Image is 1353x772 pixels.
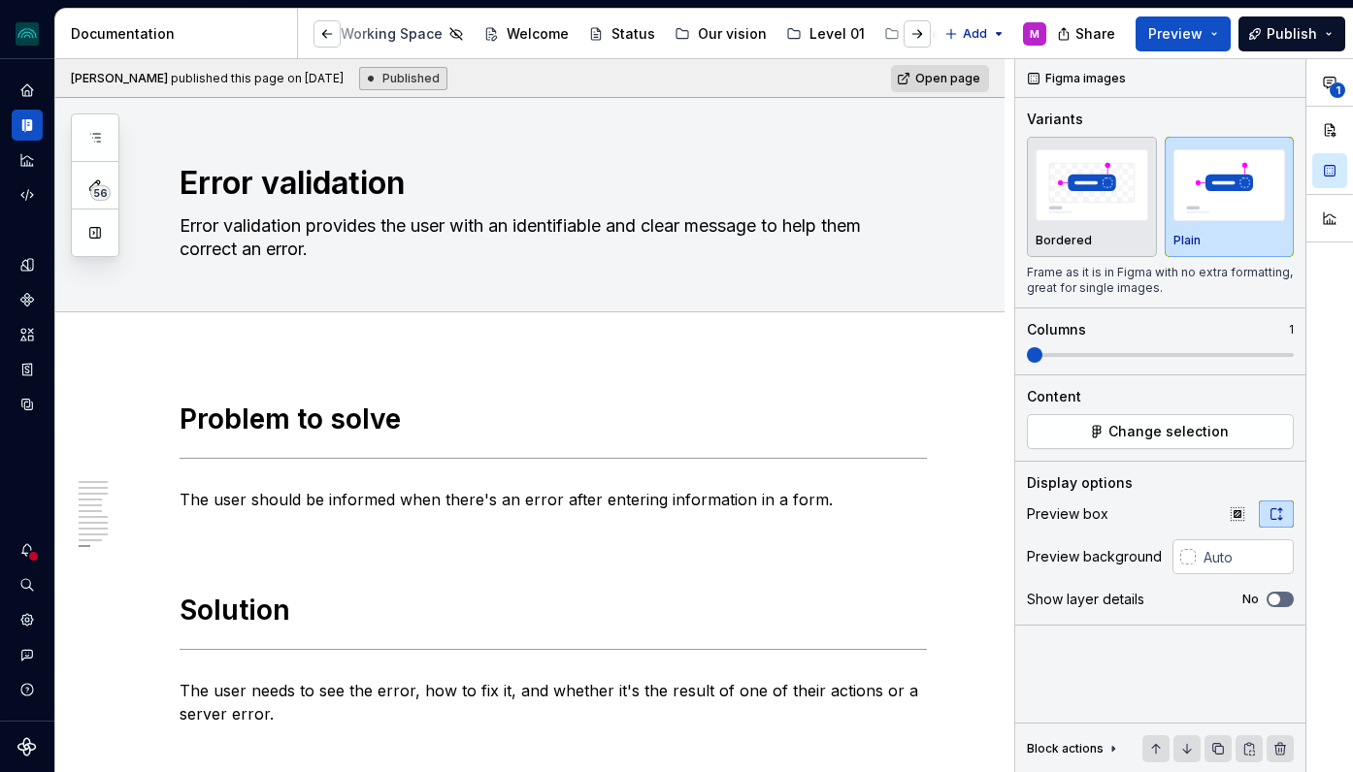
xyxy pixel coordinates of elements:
[1036,149,1148,220] img: placeholder
[12,179,43,210] a: Code automation
[16,22,39,46] img: 418c6d47-6da6-4103-8b13-b5999f8989a1.png
[12,284,43,315] a: Components
[12,354,43,385] a: Storybook stories
[1027,110,1083,129] div: Variants
[1027,265,1294,296] div: Frame as it is in Figma with no extra formatting, great for single images.
[359,67,447,90] div: Published
[1027,137,1157,257] button: placeholderBordered
[176,210,923,265] textarea: Error validation provides the user with an identifiable and clear message to help them correct an...
[1027,414,1294,449] button: Change selection
[12,389,43,420] a: Data sources
[1238,16,1345,51] button: Publish
[1027,504,1108,524] div: Preview box
[1047,16,1128,51] button: Share
[1330,82,1345,98] span: 1
[1173,233,1201,248] p: Plain
[12,534,43,565] button: Notifications
[1165,137,1295,257] button: placeholderPlain
[1267,24,1317,44] span: Publish
[12,249,43,280] a: Design tokens
[809,24,865,44] div: Level 01
[1173,149,1286,220] img: placeholder
[963,26,987,42] span: Add
[915,71,980,86] span: Open page
[1030,26,1039,42] div: M
[580,18,663,49] a: Status
[611,24,655,44] div: Status
[12,110,43,141] a: Documentation
[71,71,344,86] span: published this page on [DATE]
[1027,735,1121,762] div: Block actions
[778,18,873,49] a: Level 01
[891,65,989,92] a: Open page
[310,15,935,53] div: Page tree
[180,679,927,725] p: The user needs to see the error, how to fix it, and whether it's the result of one of their actio...
[12,639,43,670] button: Contact support
[12,569,43,600] button: Search ⌘K
[90,185,111,201] span: 56
[1075,24,1115,44] span: Share
[507,24,569,44] div: Welcome
[180,593,927,627] h1: Solution
[939,20,1011,48] button: Add
[476,18,577,49] a: Welcome
[1027,741,1104,756] div: Block actions
[1027,590,1144,609] div: Show layer details
[12,75,43,106] a: Home
[12,604,43,635] a: Settings
[71,24,289,44] div: Documentation
[1027,473,1133,493] div: Display options
[1108,422,1229,441] span: Change selection
[176,160,923,207] textarea: Error validation
[1242,592,1259,607] label: No
[1027,320,1086,339] div: Columns
[180,488,927,511] p: The user should be informed when there's an error after entering information in a form.
[1036,233,1092,248] p: Bordered
[12,145,43,176] a: Analytics
[1136,16,1231,51] button: Preview
[1027,547,1162,566] div: Preview background
[698,24,767,44] div: Our vision
[17,737,37,756] svg: Supernova Logo
[1196,539,1294,574] input: Auto
[71,71,168,85] span: [PERSON_NAME]
[1148,24,1203,44] span: Preview
[12,319,43,350] a: Assets
[1289,322,1294,338] p: 1
[310,18,472,49] a: Working Space
[1027,387,1081,406] div: Content
[180,402,927,436] h1: Problem to solve
[341,24,443,44] div: Working Space
[667,18,775,49] a: Our vision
